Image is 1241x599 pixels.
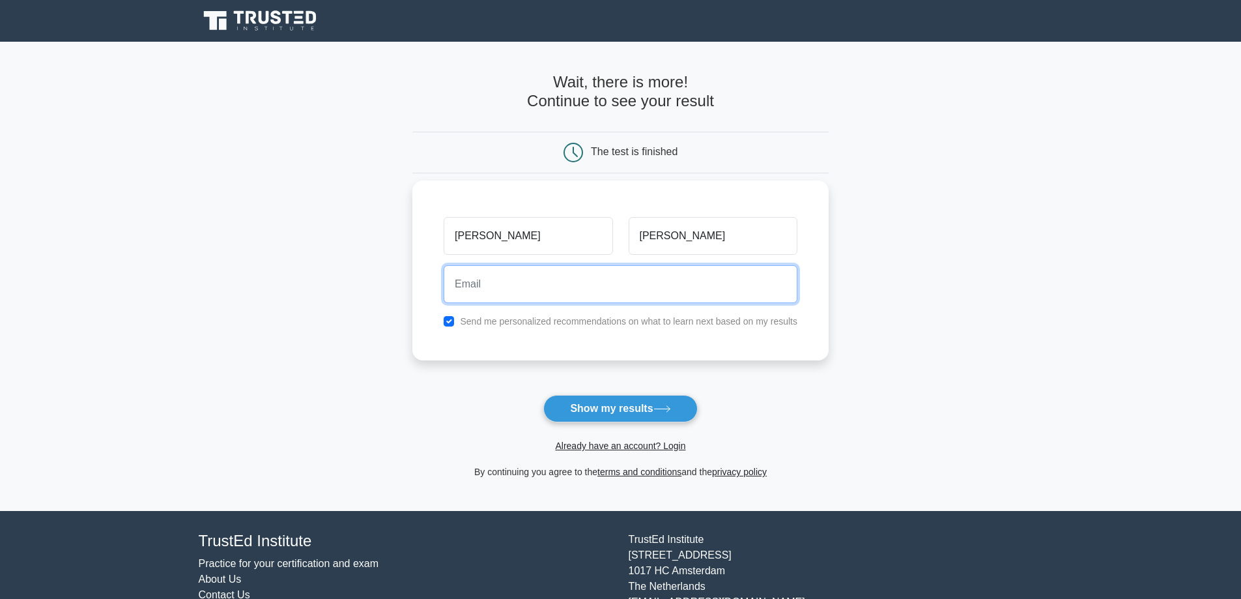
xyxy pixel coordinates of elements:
[629,217,797,255] input: Last name
[460,316,797,327] label: Send me personalized recommendations on what to learn next based on my results
[591,146,678,157] div: The test is finished
[444,217,612,255] input: First name
[412,73,829,111] h4: Wait, there is more! Continue to see your result
[405,464,836,480] div: By continuing you agree to the and the
[199,532,613,551] h4: TrustEd Institute
[597,467,681,477] a: terms and conditions
[199,574,242,585] a: About Us
[543,395,697,422] button: Show my results
[199,558,379,569] a: Practice for your certification and exam
[444,265,797,303] input: Email
[555,441,685,451] a: Already have an account? Login
[712,467,767,477] a: privacy policy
